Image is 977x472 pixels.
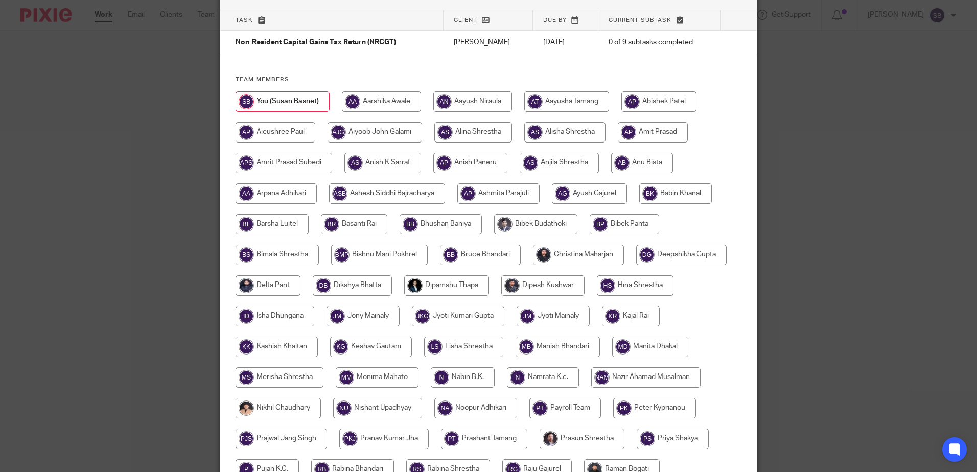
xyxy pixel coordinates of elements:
span: Current subtask [609,17,671,23]
p: [DATE] [543,37,588,48]
span: Due by [543,17,567,23]
span: Client [454,17,477,23]
span: Non-Resident Capital Gains Tax Return (NRCGT) [236,39,396,46]
h4: Team members [236,76,741,84]
span: Task [236,17,253,23]
td: 0 of 9 subtasks completed [598,31,720,55]
p: [PERSON_NAME] [454,37,523,48]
